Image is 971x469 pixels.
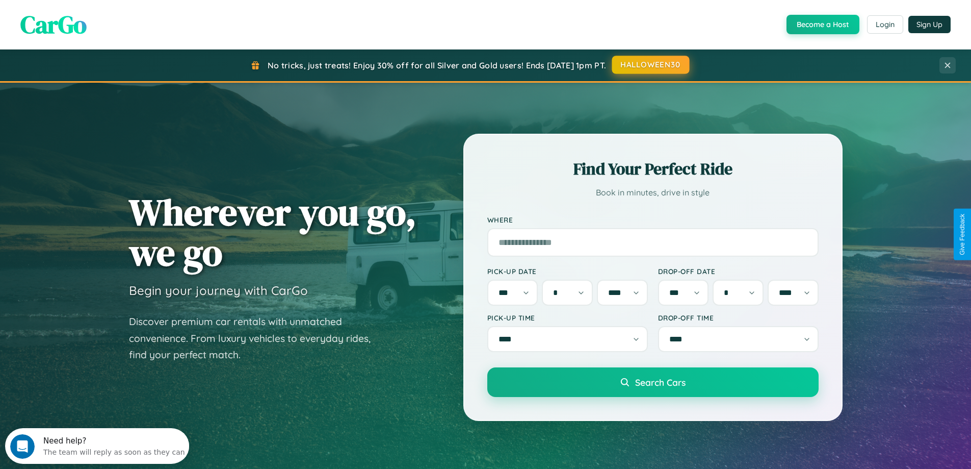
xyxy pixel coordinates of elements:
[487,215,819,224] label: Where
[908,16,951,33] button: Sign Up
[635,377,686,388] span: Search Cars
[129,192,416,273] h1: Wherever you go, we go
[129,283,308,298] h3: Begin your journey with CarGo
[612,56,690,74] button: HALLOWEEN30
[487,267,648,276] label: Pick-up Date
[867,15,903,34] button: Login
[658,313,819,322] label: Drop-off Time
[658,267,819,276] label: Drop-off Date
[129,313,384,363] p: Discover premium car rentals with unmatched convenience. From luxury vehicles to everyday rides, ...
[5,428,189,464] iframe: Intercom live chat discovery launcher
[38,17,180,28] div: The team will reply as soon as they can
[487,185,819,200] p: Book in minutes, drive in style
[487,367,819,397] button: Search Cars
[38,9,180,17] div: Need help?
[268,60,606,70] span: No tricks, just treats! Enjoy 30% off for all Silver and Gold users! Ends [DATE] 1pm PT.
[487,313,648,322] label: Pick-up Time
[10,434,35,459] iframe: Intercom live chat
[20,8,87,41] span: CarGo
[4,4,190,32] div: Open Intercom Messenger
[487,158,819,180] h2: Find Your Perfect Ride
[786,15,859,34] button: Become a Host
[959,214,966,255] div: Give Feedback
